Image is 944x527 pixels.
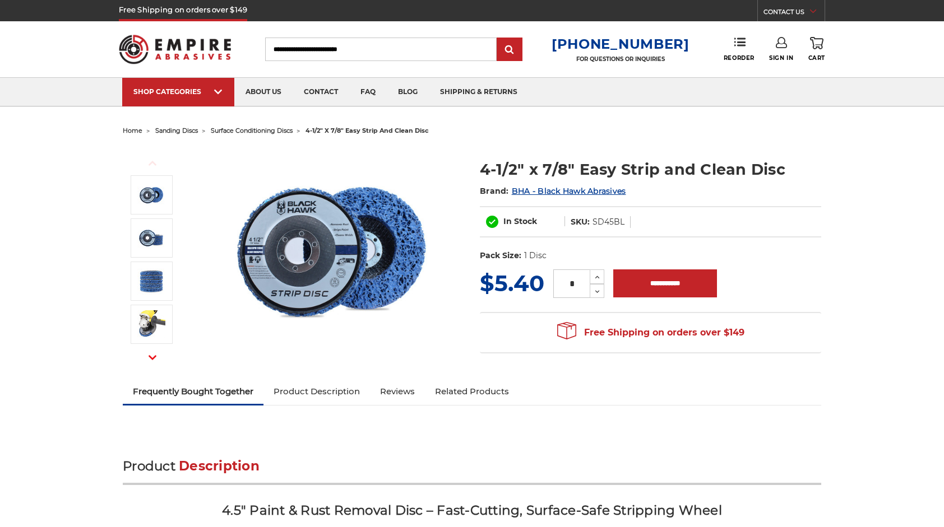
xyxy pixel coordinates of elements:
img: Empire Abrasives [119,27,231,71]
a: blog [387,78,429,106]
input: Submit [498,39,521,61]
dt: SKU: [571,216,590,228]
h2: 4.5" Paint & Rust Removal Disc – Fast-Cutting, Surface-Safe Stripping Wheel [123,502,821,527]
span: $5.40 [480,269,544,297]
span: Description [179,458,260,474]
a: [PHONE_NUMBER] [552,36,690,52]
button: Previous [139,151,166,175]
a: faq [349,78,387,106]
a: surface conditioning discs [211,127,293,134]
h1: 4-1/2" x 7/8" Easy Strip and Clean Disc [480,158,821,180]
a: Related Products [425,379,519,404]
a: Frequently Bought Together [123,379,263,404]
a: BHA - Black Hawk Abrasives [512,186,626,196]
img: 4-1/2" x 7/8" Easy Strip and Clean Disc [137,225,165,251]
a: Reorder [724,37,755,61]
a: Reviews [370,379,425,404]
img: 4-1/2" x 7/8" Easy Strip and Clean Disc [137,268,165,295]
a: Cart [808,37,825,62]
span: Free Shipping on orders over $149 [557,321,744,344]
span: Brand: [480,186,509,196]
a: shipping & returns [429,78,529,106]
p: FOR QUESTIONS OR INQUIRIES [552,55,690,63]
img: 4-1/2" x 7/8" Easy Strip and Clean Disc [137,182,165,208]
span: In Stock [503,216,537,226]
div: SHOP CATEGORIES [133,87,223,96]
button: Next [139,346,166,370]
dd: SD45BL [593,216,624,228]
a: Product Description [263,379,370,404]
a: CONTACT US [763,6,825,21]
dt: Pack Size: [480,250,521,262]
span: Sign In [769,54,793,62]
span: Reorder [724,54,755,62]
span: Cart [808,54,825,62]
a: sanding discs [155,127,198,134]
dd: 1 Disc [524,250,547,262]
a: contact [293,78,349,106]
span: 4-1/2" x 7/8" easy strip and clean disc [306,127,429,134]
img: 4-1/2" x 7/8" Easy Strip and Clean Disc [137,310,165,338]
a: about us [234,78,293,106]
span: Product [123,458,175,474]
img: 4-1/2" x 7/8" Easy Strip and Clean Disc [219,147,443,356]
a: home [123,127,142,134]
